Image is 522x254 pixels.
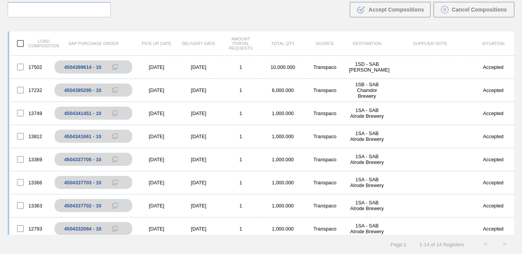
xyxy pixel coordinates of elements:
[346,130,388,142] div: 1SA - SAB Alrode Brewery
[472,203,515,209] div: Accepted
[346,200,388,211] div: 1SA - SAB Alrode Brewery
[178,134,220,139] div: [DATE]
[136,110,178,116] div: [DATE]
[472,134,515,139] div: Accepted
[346,154,388,165] div: 1SA - SAB Alrode Brewery
[220,203,262,209] div: 1
[369,7,424,13] span: Accept Compositions
[472,87,515,93] div: Accepted
[9,128,52,144] div: 13812
[452,7,507,13] span: Cancel Compositions
[262,41,304,46] div: Total Qty
[220,134,262,139] div: 1
[262,203,304,209] div: 1,000.000
[350,2,431,17] button: Accept Compositions
[304,41,346,46] div: Source
[107,109,123,118] div: Copy
[64,226,101,232] div: 4504332084 - 10
[178,64,220,70] div: [DATE]
[64,157,101,162] div: 4504337705 - 10
[9,151,52,167] div: 13369
[178,87,220,93] div: [DATE]
[262,226,304,232] div: 1,000.000
[107,201,123,210] div: Copy
[220,180,262,185] div: 1
[9,35,52,52] div: Load composition
[472,157,515,162] div: Accepted
[304,226,346,232] div: Transpaco
[304,64,346,70] div: Transpaco
[64,134,101,139] div: 4504341661 - 10
[64,64,101,70] div: 4504399614 - 10
[220,110,262,116] div: 1
[476,235,495,254] button: <
[391,242,406,247] span: Page : 1
[107,155,123,164] div: Copy
[136,134,178,139] div: [DATE]
[64,87,101,93] div: 4504395295 - 10
[136,87,178,93] div: [DATE]
[9,221,52,237] div: 12793
[472,226,515,232] div: Accepted
[107,62,123,72] div: Copy
[304,180,346,185] div: Transpaco
[472,180,515,185] div: Accepted
[346,82,388,99] div: 1SB - SAB Chamdor Brewery
[9,82,52,98] div: 17232
[178,110,220,116] div: [DATE]
[495,235,514,254] button: >
[304,157,346,162] div: Transpaco
[220,87,262,93] div: 1
[346,41,388,46] div: Destination
[9,197,52,214] div: 13363
[220,64,262,70] div: 1
[220,157,262,162] div: 1
[9,59,52,75] div: 17502
[178,41,220,46] div: Delivery Date
[418,242,464,247] span: 1 - 14 of 14 Registers
[9,174,52,190] div: 13366
[262,134,304,139] div: 1,000.000
[434,2,514,17] button: Cancel Compositions
[346,61,388,73] div: 1SD - SAB Rosslyn Brewery
[262,157,304,162] div: 1,000.000
[64,180,101,185] div: 4504337703 - 10
[472,110,515,116] div: Accepted
[472,64,515,70] div: Accepted
[178,157,220,162] div: [DATE]
[220,37,262,50] div: Amount Portal Requests
[262,110,304,116] div: 1,000.000
[64,203,101,209] div: 4504337702 - 10
[346,177,388,188] div: 1SA - SAB Alrode Brewery
[304,134,346,139] div: Transpaco
[136,41,178,46] div: Pick up Date
[178,203,220,209] div: [DATE]
[64,110,101,116] div: 4504341451 - 10
[304,87,346,93] div: Transpaco
[107,85,123,95] div: Copy
[304,110,346,116] div: Transpaco
[136,64,178,70] div: [DATE]
[346,107,388,119] div: 1SA - SAB Alrode Brewery
[107,224,123,233] div: Copy
[262,180,304,185] div: 1,000.000
[136,180,178,185] div: [DATE]
[262,64,304,70] div: 10,000.000
[304,203,346,209] div: Transpaco
[178,180,220,185] div: [DATE]
[136,203,178,209] div: [DATE]
[388,41,472,46] div: Supplier Note
[346,223,388,234] div: 1SA - SAB Alrode Brewery
[9,105,52,121] div: 13749
[220,226,262,232] div: 1
[178,226,220,232] div: [DATE]
[136,157,178,162] div: [DATE]
[136,226,178,232] div: [DATE]
[107,132,123,141] div: Copy
[107,178,123,187] div: Copy
[472,41,515,46] div: Situation
[52,41,136,46] div: SAP Purchase Order
[262,87,304,93] div: 6,000.000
